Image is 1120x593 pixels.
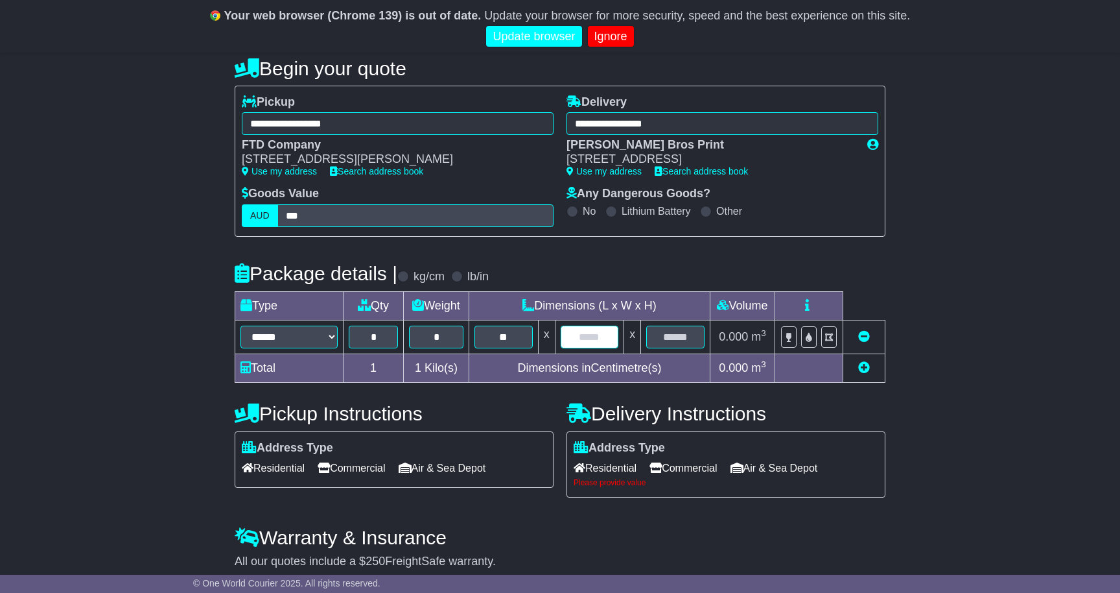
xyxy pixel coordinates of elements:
div: Please provide value [574,478,878,487]
label: Address Type [242,441,333,455]
td: x [624,320,641,354]
span: 0.000 [719,361,748,374]
h4: Warranty & Insurance [235,527,885,548]
span: Air & Sea Depot [399,458,486,478]
td: Weight [404,291,469,320]
label: lb/in [467,270,489,284]
span: Residential [574,458,636,478]
a: Use my address [566,166,642,176]
td: 1 [344,354,404,382]
label: Delivery [566,95,627,110]
td: Total [235,354,344,382]
label: No [583,205,596,217]
td: Volume [710,291,775,320]
a: Search address book [330,166,423,176]
label: AUD [242,204,278,227]
h4: Delivery Instructions [566,403,885,424]
td: Dimensions (L x W x H) [469,291,710,320]
sup: 3 [761,359,766,369]
span: m [751,330,766,343]
td: Dimensions in Centimetre(s) [469,354,710,382]
span: 250 [366,555,385,568]
div: All our quotes include a $ FreightSafe warranty. [235,555,885,569]
h4: Package details | [235,263,397,284]
div: [PERSON_NAME] Bros Print [566,138,854,152]
label: Address Type [574,441,665,455]
a: Search address book [655,166,748,176]
span: Air & Sea Depot [730,458,818,478]
label: Other [716,205,742,217]
b: Your web browser (Chrome 139) is out of date. [224,9,482,22]
label: Any Dangerous Goods? [566,187,710,201]
a: Add new item [858,361,870,374]
div: FTD Company [242,138,541,152]
td: x [538,320,555,354]
span: © One World Courier 2025. All rights reserved. [193,578,380,588]
a: Use my address [242,166,317,176]
sup: 3 [761,328,766,338]
span: 1 [415,361,421,374]
div: [STREET_ADDRESS][PERSON_NAME] [242,152,541,167]
span: Residential [242,458,305,478]
label: kg/cm [414,270,445,284]
a: Remove this item [858,330,870,343]
h4: Pickup Instructions [235,403,554,424]
span: Commercial [649,458,717,478]
td: Qty [344,291,404,320]
span: Update your browser for more security, speed and the best experience on this site. [484,9,910,22]
label: Pickup [242,95,295,110]
td: Kilo(s) [404,354,469,382]
div: [STREET_ADDRESS] [566,152,854,167]
h4: Begin your quote [235,58,885,79]
a: Update browser [486,26,581,47]
span: m [751,361,766,374]
span: Commercial [318,458,385,478]
span: 0.000 [719,330,748,343]
td: Type [235,291,344,320]
a: Ignore [588,26,634,47]
label: Goods Value [242,187,319,201]
label: Lithium Battery [622,205,691,217]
